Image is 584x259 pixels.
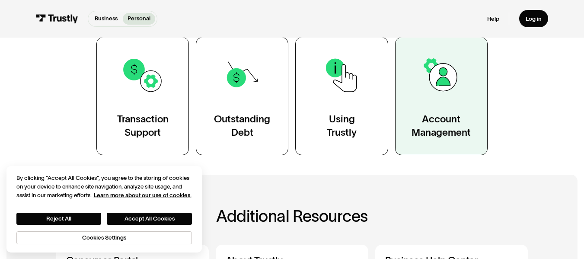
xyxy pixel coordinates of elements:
a: TransactionSupport [96,37,189,155]
div: Using Trustly [327,112,357,138]
button: Accept All Cookies [107,213,192,225]
div: Privacy [16,174,192,244]
h2: Additional Resources [56,208,528,225]
div: Cookie banner [6,166,201,253]
a: More information about your privacy, opens in a new tab [94,192,191,198]
p: Business [95,14,118,23]
a: Log in [519,10,548,27]
a: Help [487,15,499,22]
a: OutstandingDebt [196,37,288,155]
div: Account Management [412,112,471,138]
a: Personal [123,13,156,25]
button: Reject All [16,213,102,225]
img: Trustly Logo [36,14,78,23]
div: By clicking “Accept All Cookies”, you agree to the storing of cookies on your device to enhance s... [16,174,192,199]
p: Personal [128,14,150,23]
div: Log in [526,15,542,22]
button: Cookies Settings [16,231,192,244]
div: Outstanding Debt [214,112,270,138]
a: Business [90,13,123,25]
div: Transaction Support [117,112,169,138]
a: UsingTrustly [295,37,388,155]
a: AccountManagement [395,37,488,155]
